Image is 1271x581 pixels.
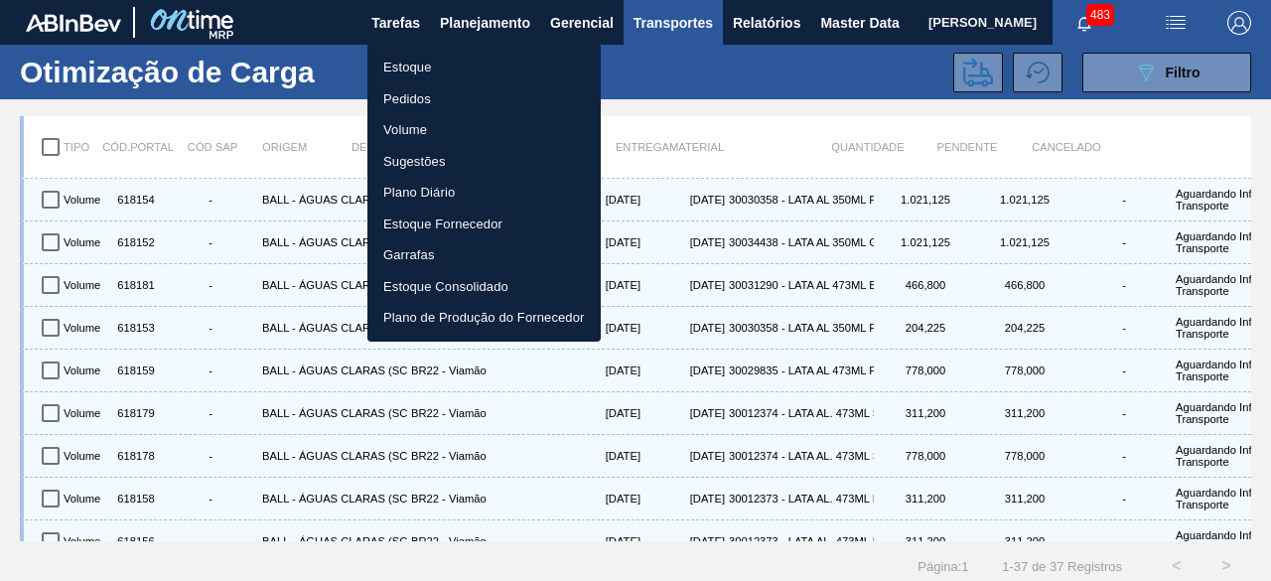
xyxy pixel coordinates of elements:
[367,83,601,115] a: Pedidos
[367,302,601,334] a: Plano de Produção do Fornecedor
[367,271,601,303] a: Estoque Consolidado
[367,52,601,83] a: Estoque
[367,177,601,209] a: Plano Diário
[367,209,601,240] a: Estoque Fornecedor
[367,114,601,146] a: Volume
[367,146,601,178] a: Sugestões
[367,239,601,271] a: Garrafas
